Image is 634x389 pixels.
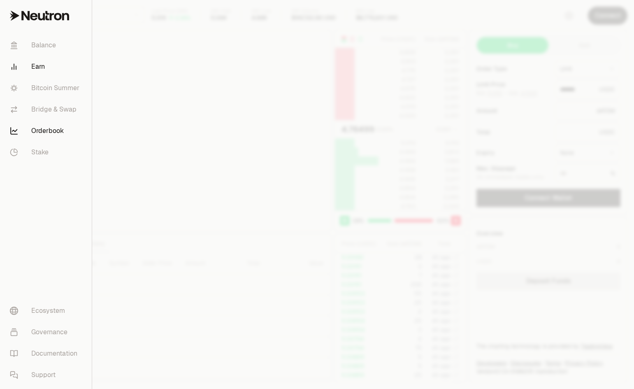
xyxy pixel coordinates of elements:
a: Governance [3,321,88,343]
a: Orderbook [3,120,88,142]
a: Bridge & Swap [3,99,88,120]
a: Support [3,364,88,386]
a: Balance [3,35,88,56]
a: Bitcoin Summer [3,77,88,99]
a: Earn [3,56,88,77]
a: Ecosystem [3,300,88,321]
a: Documentation [3,343,88,364]
a: Stake [3,142,88,163]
